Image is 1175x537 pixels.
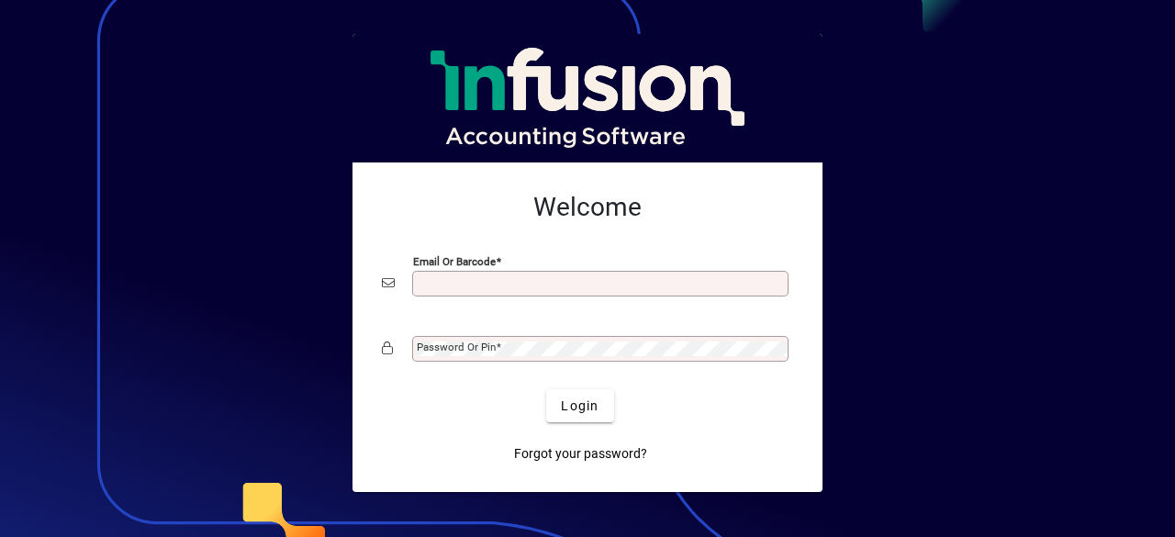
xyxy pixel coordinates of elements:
span: Forgot your password? [514,444,647,464]
mat-label: Password or Pin [417,341,496,353]
h2: Welcome [382,192,793,223]
mat-label: Email or Barcode [413,255,496,268]
button: Login [546,389,613,422]
span: Login [561,397,599,416]
a: Forgot your password? [507,437,655,470]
